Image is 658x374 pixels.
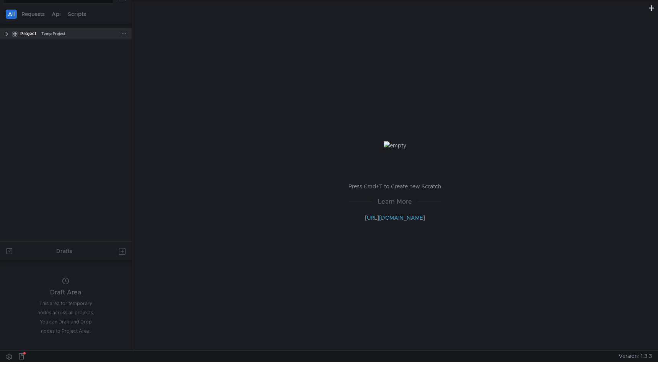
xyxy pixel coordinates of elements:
[365,214,425,221] a: [URL][DOMAIN_NAME]
[349,182,441,191] p: Press Cmd+T to Create new Scratch
[49,10,63,19] button: Api
[619,351,652,362] span: Version: 1.3.3
[65,10,88,19] button: Scripts
[372,197,418,206] span: Learn More
[41,28,65,39] div: Temp Project
[56,247,72,256] div: Drafts
[19,10,47,19] button: Requests
[20,28,37,39] div: Project
[6,10,17,19] button: All
[384,141,406,150] img: empty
